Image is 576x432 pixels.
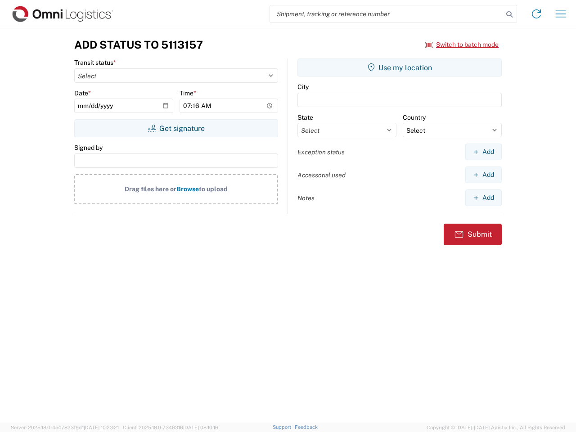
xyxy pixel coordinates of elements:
[183,425,218,430] span: [DATE] 08:10:16
[427,423,565,432] span: Copyright © [DATE]-[DATE] Agistix Inc., All Rights Reserved
[465,144,502,160] button: Add
[11,425,119,430] span: Server: 2025.18.0-4e47823f9d1
[74,89,91,97] label: Date
[74,38,203,51] h3: Add Status to 5113157
[297,148,345,156] label: Exception status
[444,224,502,245] button: Submit
[403,113,426,121] label: Country
[465,189,502,206] button: Add
[297,83,309,91] label: City
[297,194,315,202] label: Notes
[273,424,295,430] a: Support
[74,119,278,137] button: Get signature
[297,58,502,76] button: Use my location
[297,113,313,121] label: State
[465,166,502,183] button: Add
[295,424,318,430] a: Feedback
[180,89,196,97] label: Time
[199,185,228,193] span: to upload
[125,185,176,193] span: Drag files here or
[74,144,103,152] label: Signed by
[84,425,119,430] span: [DATE] 10:23:21
[123,425,218,430] span: Client: 2025.18.0-7346316
[297,171,346,179] label: Accessorial used
[270,5,503,22] input: Shipment, tracking or reference number
[74,58,116,67] label: Transit status
[176,185,199,193] span: Browse
[425,37,499,52] button: Switch to batch mode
